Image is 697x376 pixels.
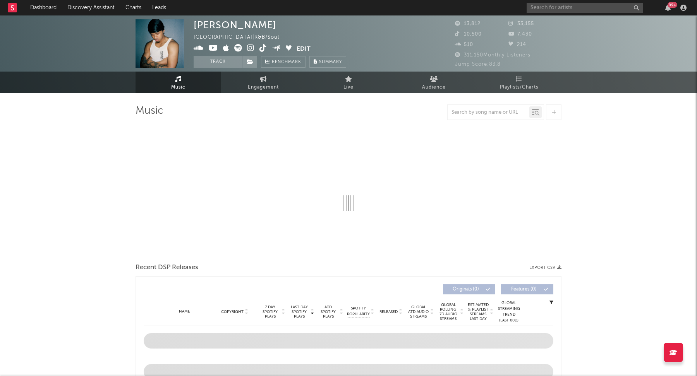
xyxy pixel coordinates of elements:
[309,56,346,68] button: Summary
[508,32,532,37] span: 7,430
[455,53,530,58] span: 311,150 Monthly Listeners
[194,19,276,31] div: [PERSON_NAME]
[306,72,391,93] a: Live
[455,32,482,37] span: 10,500
[476,72,561,93] a: Playlists/Charts
[171,83,185,92] span: Music
[343,83,354,92] span: Live
[508,42,526,47] span: 214
[497,300,520,323] div: Global Streaming Trend (Last 60D)
[500,83,538,92] span: Playlists/Charts
[422,83,446,92] span: Audience
[159,309,210,314] div: Name
[529,265,561,270] button: Export CSV
[467,303,489,321] span: Estimated % Playlist Streams Last Day
[289,305,309,319] span: Last Day Spotify Plays
[438,303,459,321] span: Global Rolling 7D Audio Streams
[136,72,221,93] a: Music
[347,306,370,317] span: Spotify Popularity
[455,62,501,67] span: Jump Score: 83.8
[506,287,542,292] span: Features ( 0 )
[261,56,306,68] a: Benchmark
[501,284,553,294] button: Features(0)
[448,109,529,116] input: Search by song name or URL
[297,44,311,54] button: Edit
[260,305,280,319] span: 7 Day Spotify Plays
[443,284,495,294] button: Originals(0)
[508,21,534,26] span: 33,155
[408,305,429,319] span: Global ATD Audio Streams
[194,33,288,42] div: [GEOGRAPHIC_DATA] | R&B/Soul
[221,72,306,93] a: Engagement
[379,309,398,314] span: Released
[318,305,338,319] span: ATD Spotify Plays
[391,72,476,93] a: Audience
[448,287,484,292] span: Originals ( 0 )
[455,42,473,47] span: 510
[527,3,643,13] input: Search for artists
[455,21,481,26] span: 13,812
[665,5,671,11] button: 99+
[248,83,279,92] span: Engagement
[272,58,301,67] span: Benchmark
[136,263,198,272] span: Recent DSP Releases
[668,2,677,8] div: 99 +
[221,309,244,314] span: Copyright
[194,56,242,68] button: Track
[319,60,342,64] span: Summary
